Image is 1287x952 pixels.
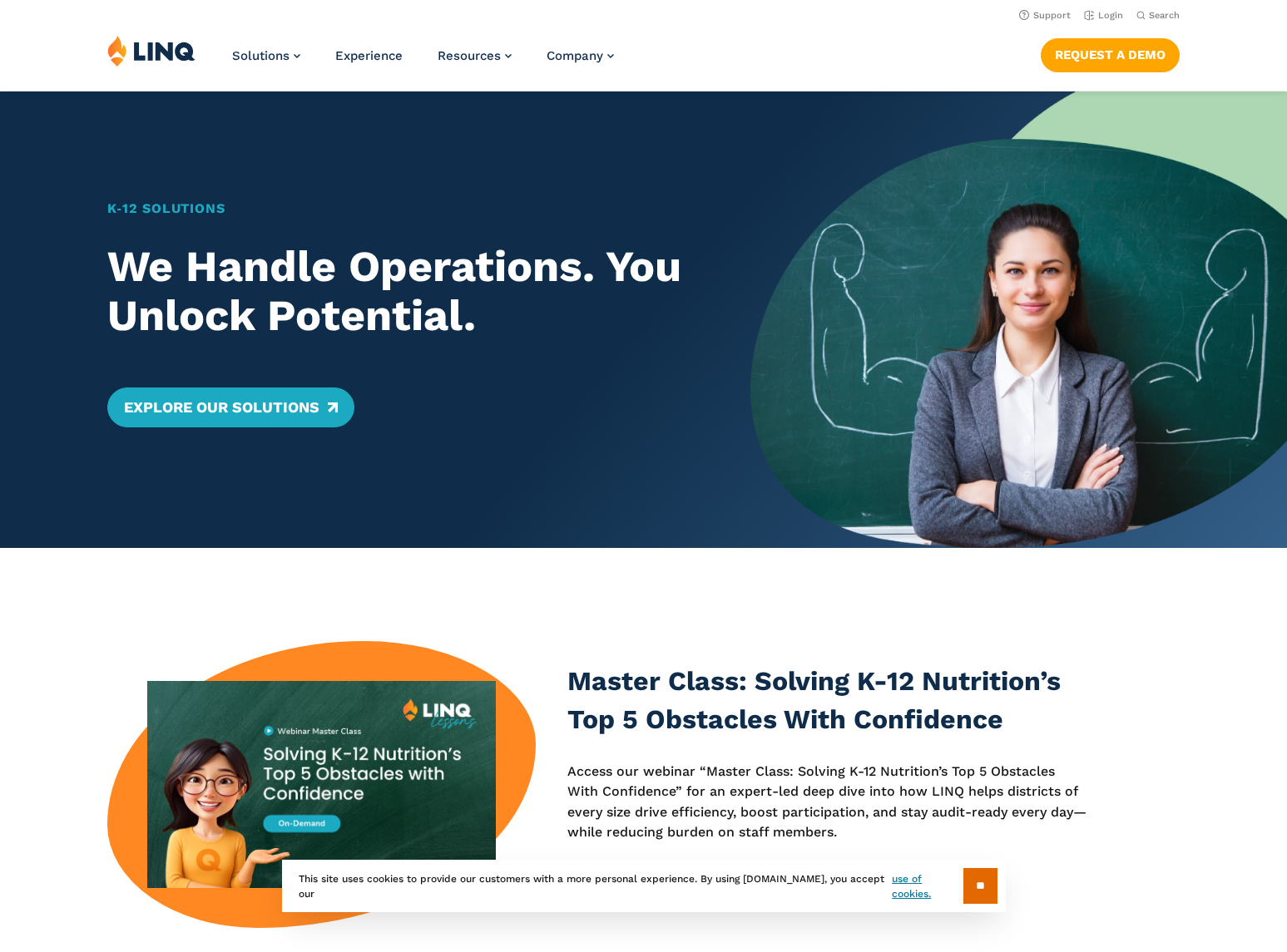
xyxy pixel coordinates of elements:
div: This site uses cookies to provide our customers with a more personal experience. By using [DOMAIN... [282,860,1006,912]
nav: Primary Navigation [232,35,614,90]
a: Resources [438,48,512,63]
a: Solutions [232,48,300,63]
h2: We Handle Operations. You Unlock Potential. [107,242,698,342]
h1: K‑12 Solutions [107,199,698,219]
span: Resources [438,48,501,63]
a: Company [547,48,614,63]
a: Experience [335,48,403,63]
a: Request a Demo [1041,38,1180,72]
span: Search [1149,10,1180,21]
span: Solutions [232,48,290,63]
img: Home Banner [750,91,1287,548]
a: Support [1019,10,1071,21]
span: Company [547,48,603,63]
p: Access our webinar “Master Class: Solving K-12 Nutrition’s Top 5 Obstacles With Confidence” for a... [567,762,1087,842]
img: LINQ | K‑12 Software [107,35,196,67]
a: Explore Our Solutions [107,387,354,427]
nav: Button Navigation [1041,35,1180,72]
h3: Master Class: Solving K-12 Nutrition’s Top 5 Obstacles With Confidence [567,663,1087,738]
a: Login [1084,10,1123,21]
button: Open Search Bar [1136,9,1180,22]
a: use of cookies. [892,871,963,901]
